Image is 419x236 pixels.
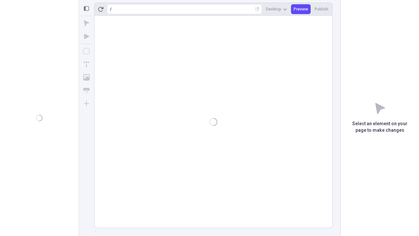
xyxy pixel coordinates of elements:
[263,4,290,14] button: Desktop
[315,7,328,12] span: Publish
[110,7,112,12] div: /
[81,45,92,57] button: Box
[81,85,92,96] button: Button
[341,121,419,134] p: Select an element on your page to make changes
[81,58,92,70] button: Text
[312,4,331,14] button: Publish
[294,7,308,12] span: Preview
[291,4,311,14] button: Preview
[81,71,92,83] button: Image
[266,7,281,12] span: Desktop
